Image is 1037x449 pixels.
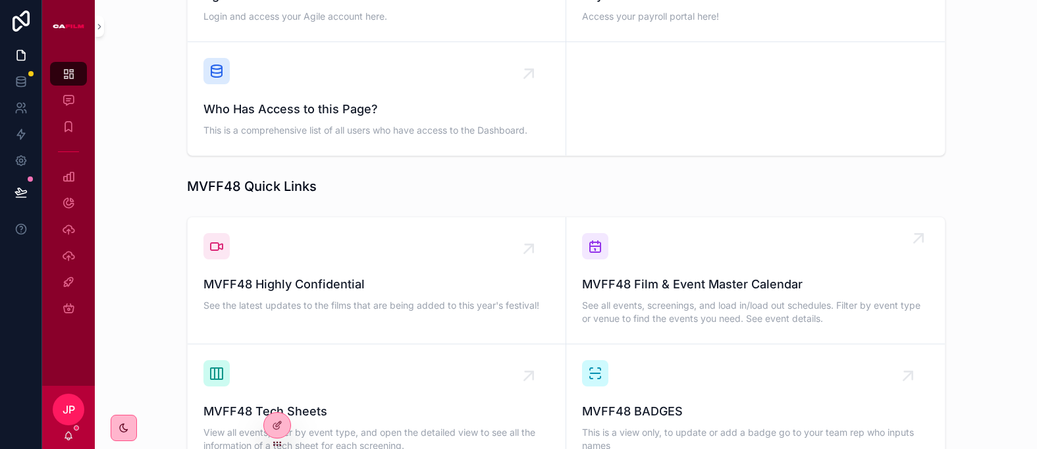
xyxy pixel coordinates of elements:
[203,10,550,23] span: Login and access your Agile account here.
[582,10,929,23] span: Access your payroll portal here!
[582,299,929,325] span: See all events, screenings, and load in/load out schedules. Filter by event type or venue to find...
[582,402,929,421] span: MVFF48 BADGES
[203,124,550,137] span: This is a comprehensive list of all users who have access to the Dashboard.
[203,299,550,312] span: See the latest updates to the films that are being added to this year's festival!
[188,42,566,155] a: Who Has Access to this Page?This is a comprehensive list of all users who have access to the Dash...
[203,275,550,294] span: MVFF48 Highly Confidential
[566,217,945,344] a: MVFF48 Film & Event Master CalendarSee all events, screenings, and load in/load out schedules. Fi...
[42,53,95,337] div: scrollable content
[188,217,566,344] a: MVFF48 Highly ConfidentialSee the latest updates to the films that are being added to this year's...
[203,100,550,119] span: Who Has Access to this Page?
[63,402,75,417] span: JP
[53,16,84,37] img: App logo
[582,275,929,294] span: MVFF48 Film & Event Master Calendar
[187,177,317,196] h1: MVFF48 Quick Links
[203,402,550,421] span: MVFF48 Tech Sheets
